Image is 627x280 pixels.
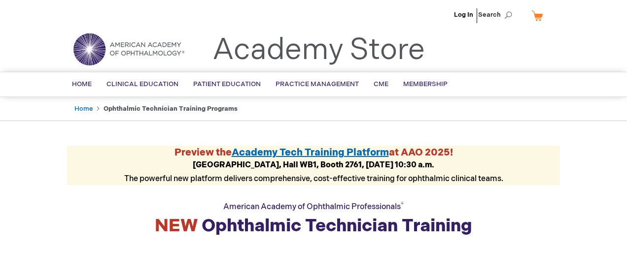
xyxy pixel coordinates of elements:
span: NEW [155,216,198,237]
span: The powerful new platform delivers comprehensive, cost-effective training for ophthalmic clinical... [124,160,503,184]
span: Membership [403,80,448,88]
span: Clinical Education [106,80,178,88]
span: Home [72,80,92,88]
span: Search [478,5,516,25]
a: Academy Tech Training Platform [232,147,389,158]
span: Practice Management [276,80,359,88]
span: Patient Education [193,80,261,88]
span: American Academy of Ophthalmic Professionals [223,202,404,212]
strong: Ophthalmic Technician Training [155,216,472,237]
a: Home [74,105,93,113]
sup: ® [401,201,404,208]
strong: Ophthalmic Technician Training Programs [104,105,238,113]
span: CME [374,80,388,88]
strong: [GEOGRAPHIC_DATA], Hall WB1, Booth 2761, [DATE] 10:30 a.m. [193,160,434,170]
strong: Preview the at AAO 2025! [174,147,453,158]
a: Academy Store [212,32,425,68]
a: Log In [454,11,473,19]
